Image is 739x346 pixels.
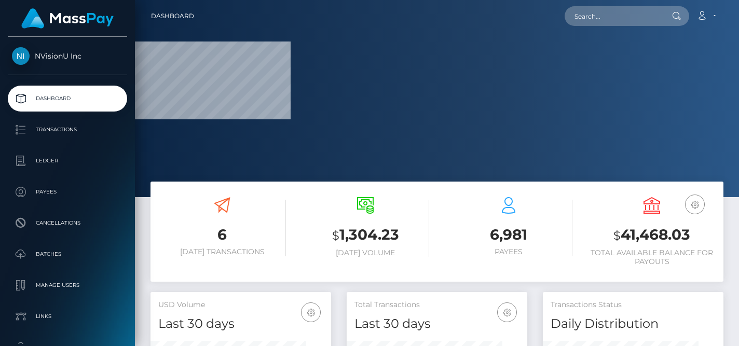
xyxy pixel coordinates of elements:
a: Transactions [8,117,127,143]
a: Cancellations [8,210,127,236]
p: Cancellations [12,215,123,231]
input: Search... [565,6,662,26]
a: Payees [8,179,127,205]
small: $ [613,228,621,243]
p: Manage Users [12,278,123,293]
a: Dashboard [151,5,194,27]
a: Dashboard [8,86,127,112]
a: Links [8,303,127,329]
img: MassPay Logo [21,8,114,29]
a: Manage Users [8,272,127,298]
p: Transactions [12,122,123,137]
span: NVisionU Inc [8,51,127,61]
h3: 6,981 [445,225,572,245]
a: Batches [8,241,127,267]
h6: [DATE] Volume [302,248,429,257]
h3: 6 [158,225,286,245]
p: Ledger [12,153,123,169]
h3: 1,304.23 [302,225,429,246]
small: $ [332,228,339,243]
h5: Transactions Status [551,300,716,310]
img: NVisionU Inc [12,47,30,65]
p: Payees [12,184,123,200]
p: Batches [12,246,123,262]
h6: Total Available Balance for Payouts [588,248,716,266]
a: Ledger [8,148,127,174]
h4: Daily Distribution [551,315,716,333]
h4: Last 30 days [158,315,323,333]
h4: Last 30 days [354,315,519,333]
h5: USD Volume [158,300,323,310]
p: Dashboard [12,91,123,106]
h6: [DATE] Transactions [158,247,286,256]
h3: 41,468.03 [588,225,716,246]
p: Links [12,309,123,324]
h6: Payees [445,247,572,256]
h5: Total Transactions [354,300,519,310]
